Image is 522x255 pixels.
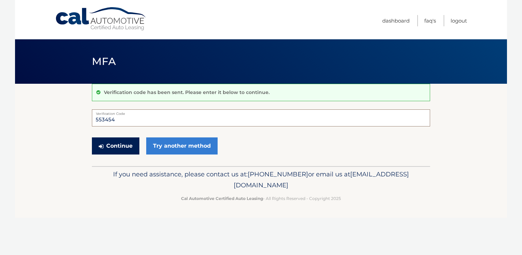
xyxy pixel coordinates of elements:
[92,109,430,126] input: Verification Code
[92,55,116,68] span: MFA
[146,137,218,155] a: Try another method
[451,15,467,26] a: Logout
[96,169,426,191] p: If you need assistance, please contact us at: or email us at
[92,109,430,115] label: Verification Code
[96,195,426,202] p: - All Rights Reserved - Copyright 2025
[92,137,139,155] button: Continue
[181,196,263,201] strong: Cal Automotive Certified Auto Leasing
[382,15,410,26] a: Dashboard
[55,7,147,31] a: Cal Automotive
[234,170,409,189] span: [EMAIL_ADDRESS][DOMAIN_NAME]
[104,89,270,95] p: Verification code has been sent. Please enter it below to continue.
[424,15,436,26] a: FAQ's
[248,170,308,178] span: [PHONE_NUMBER]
